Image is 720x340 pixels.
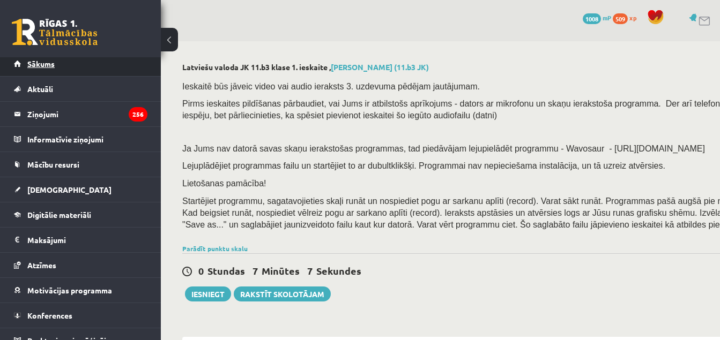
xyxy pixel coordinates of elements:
[14,77,147,101] a: Aktuāli
[613,13,642,22] a: 509 xp
[11,11,552,22] body: Editor, wiswyg-editor-user-answer-47433874609620
[27,260,56,270] span: Atzīmes
[182,179,266,188] span: Lietošanas pamācība!
[27,210,91,220] span: Digitālie materiāli
[14,51,147,76] a: Sākums
[11,11,552,22] body: Editor, wiswyg-editor-user-answer-47433873881660
[316,265,361,277] span: Sekundes
[583,13,601,24] span: 1008
[182,161,665,170] span: Lejuplādējiet programmas failu un startējiet to ar dubultklikšķi. Programmai nav nepieciešama ins...
[182,144,705,153] span: Ja Jums nav datorā savas skaņu ierakstošas programmas, tad piedāvājam lejupielādēt programmu - Wa...
[198,265,204,277] span: 0
[11,11,552,22] body: Editor, wiswyg-editor-user-answer-47433871753900
[27,127,147,152] legend: Informatīvie ziņojumi
[14,303,147,328] a: Konferences
[27,311,72,320] span: Konferences
[603,13,611,22] span: mP
[307,265,313,277] span: 7
[27,185,112,194] span: [DEMOGRAPHIC_DATA]
[185,286,231,301] button: Iesniegt
[613,13,628,24] span: 509
[182,82,480,91] span: Ieskaitē būs jāveic video vai audio ieraksts 3. uzdevuma pēdējam jautājumam.
[11,11,552,22] body: Editor, wiswyg-editor-user-answer-47433878387660
[27,228,147,252] legend: Maksājumi
[14,102,147,126] a: Ziņojumi256
[11,11,552,22] body: Editor, wiswyg-editor-user-answer-47433875342180
[14,253,147,277] a: Atzīmes
[14,152,147,177] a: Mācību resursi
[12,19,98,46] a: Rīgas 1. Tālmācības vidusskola
[629,13,636,22] span: xp
[129,107,147,122] i: 256
[262,265,300,277] span: Minūtes
[27,285,112,295] span: Motivācijas programma
[14,278,147,303] a: Motivācijas programma
[331,62,429,72] a: [PERSON_NAME] (11.b3 JK)
[27,84,53,94] span: Aktuāli
[27,102,147,126] legend: Ziņojumi
[14,127,147,152] a: Informatīvie ziņojumi
[14,177,147,202] a: [DEMOGRAPHIC_DATA]
[583,13,611,22] a: 1008 mP
[27,59,55,69] span: Sākums
[14,228,147,252] a: Maksājumi
[11,11,552,22] body: Editor, wiswyg-editor-user-answer-47433872802120
[234,286,331,301] a: Rakstīt skolotājam
[253,265,258,277] span: 7
[14,202,147,227] a: Digitālie materiāli
[27,160,79,169] span: Mācību resursi
[182,244,248,253] a: Parādīt punktu skalu
[207,265,245,277] span: Stundas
